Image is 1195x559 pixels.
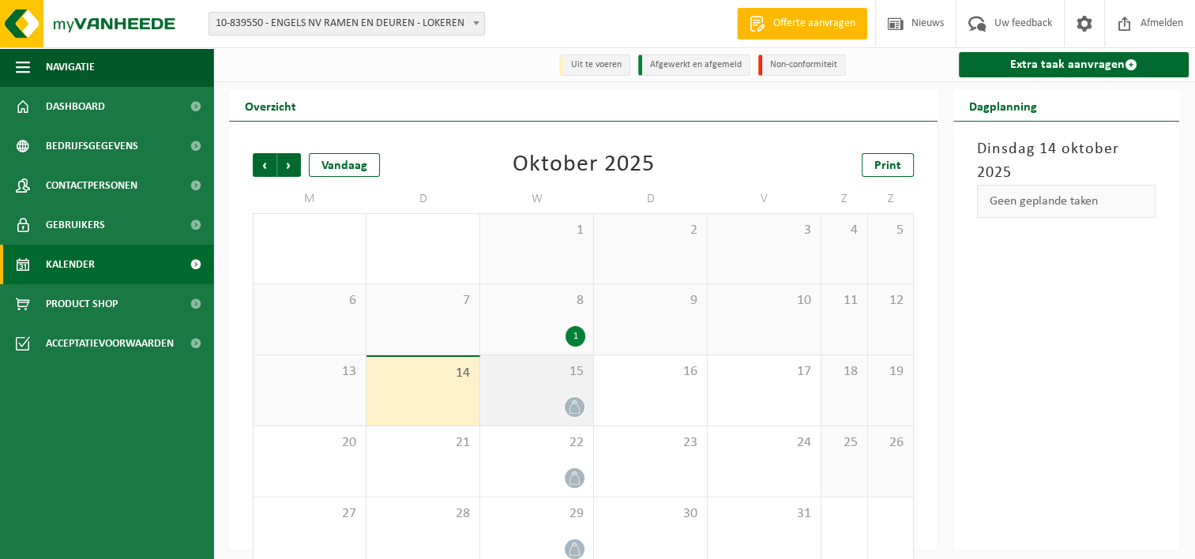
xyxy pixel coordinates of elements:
a: Offerte aanvragen [737,8,867,39]
li: Non-conformiteit [758,54,846,76]
td: Z [821,185,868,213]
span: 16 [602,363,699,381]
span: 17 [716,363,813,381]
span: Navigatie [46,47,95,87]
span: 3 [716,222,813,239]
td: W [480,185,594,213]
span: Print [874,159,901,172]
span: Contactpersonen [46,166,137,205]
td: D [366,185,480,213]
span: 25 [829,434,859,452]
span: Volgende [277,153,301,177]
iframe: chat widget [8,524,264,559]
span: 24 [716,434,813,452]
span: 1 [488,222,585,239]
span: 2 [602,222,699,239]
span: 31 [716,505,813,523]
span: 22 [488,434,585,452]
span: 27 [261,505,358,523]
td: V [708,185,821,213]
span: 20 [261,434,358,452]
span: 29 [488,505,585,523]
h2: Overzicht [229,90,312,121]
span: 14 [374,365,472,382]
span: 5 [876,222,906,239]
td: M [253,185,366,213]
span: 19 [876,363,906,381]
span: 21 [374,434,472,452]
div: 1 [566,326,585,347]
h2: Dagplanning [953,90,1053,121]
span: Kalender [46,245,95,284]
span: 13 [261,363,358,381]
span: 28 [374,505,472,523]
span: 4 [829,222,859,239]
span: 7 [374,292,472,310]
div: Geen geplande taken [977,185,1156,218]
div: Vandaag [309,153,380,177]
span: 11 [829,292,859,310]
span: 6 [261,292,358,310]
td: D [594,185,708,213]
li: Afgewerkt en afgemeld [638,54,750,76]
span: 12 [876,292,906,310]
span: Offerte aanvragen [769,16,859,32]
span: 18 [829,363,859,381]
span: 26 [876,434,906,452]
span: 15 [488,363,585,381]
span: Bedrijfsgegevens [46,126,138,166]
a: Print [862,153,914,177]
li: Uit te voeren [559,54,630,76]
span: Dashboard [46,87,105,126]
span: Vorige [253,153,276,177]
span: 30 [602,505,699,523]
span: Acceptatievoorwaarden [46,324,174,363]
a: Extra taak aanvragen [959,52,1189,77]
td: Z [868,185,915,213]
span: 10-839550 - ENGELS NV RAMEN EN DEUREN - LOKEREN [209,13,484,35]
span: Product Shop [46,284,118,324]
div: Oktober 2025 [513,153,655,177]
span: 8 [488,292,585,310]
span: Gebruikers [46,205,105,245]
span: 10-839550 - ENGELS NV RAMEN EN DEUREN - LOKEREN [209,12,485,36]
h3: Dinsdag 14 oktober 2025 [977,137,1156,185]
span: 9 [602,292,699,310]
span: 10 [716,292,813,310]
span: 23 [602,434,699,452]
